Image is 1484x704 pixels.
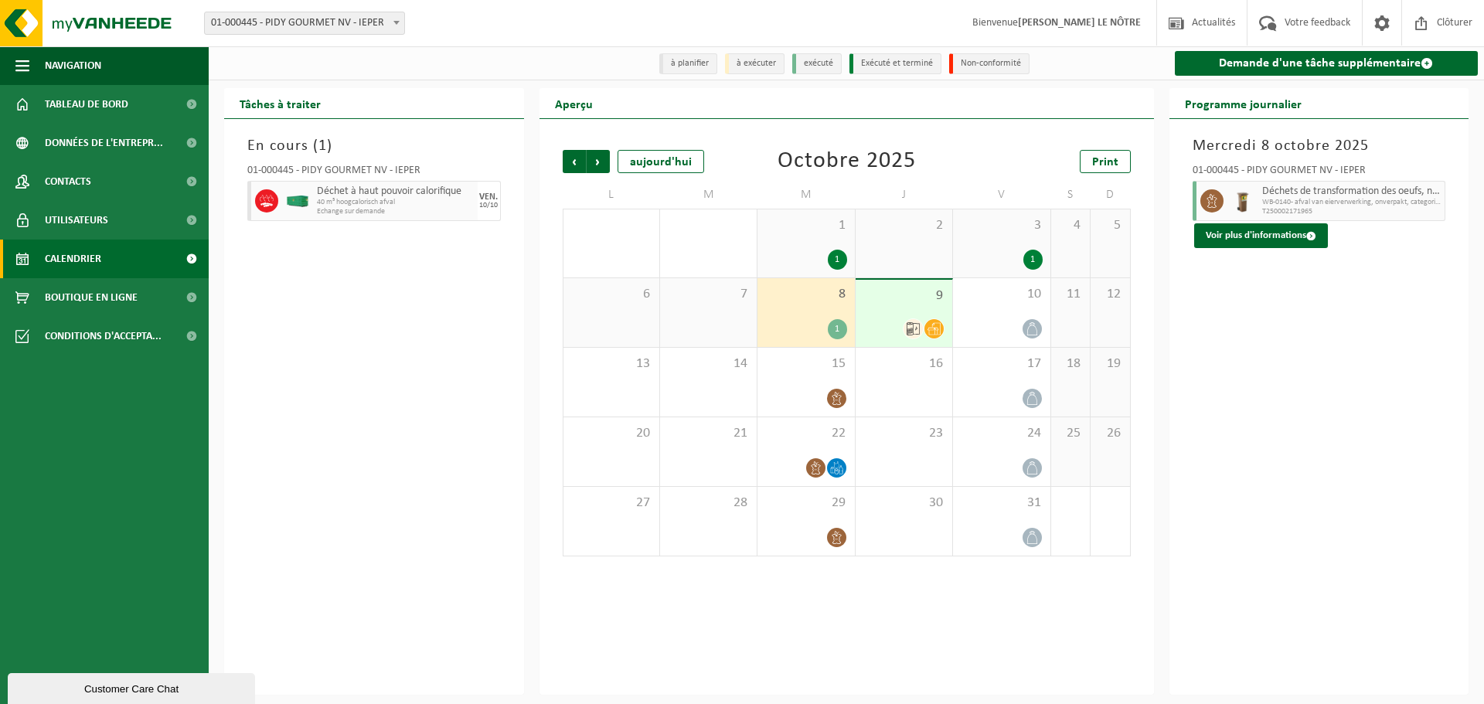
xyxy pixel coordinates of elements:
span: Suivant [587,150,610,173]
span: Données de l'entrepr... [45,124,163,162]
span: 3 [961,217,1042,234]
span: 28 [668,495,749,512]
span: 40 m³ hoogcalorisch afval [317,198,474,207]
span: 01-000445 - PIDY GOURMET NV - IEPER [204,12,405,35]
span: 30 [863,495,945,512]
h2: Tâches à traiter [224,88,336,118]
span: 1 [765,217,846,234]
h3: Mercredi 8 octobre 2025 [1193,134,1446,158]
span: 29 [765,495,846,512]
span: Utilisateurs [45,201,108,240]
td: V [953,181,1050,209]
li: Non-conformité [949,53,1030,74]
span: 31 [961,495,1042,512]
span: 20 [571,425,652,442]
span: Echange sur demande [317,207,474,216]
span: 17 [961,355,1042,372]
span: 21 [668,425,749,442]
span: 1 [318,138,327,154]
td: S [1051,181,1091,209]
span: 10 [961,286,1042,303]
div: 10/10 [479,202,498,209]
span: 8 [765,286,846,303]
span: 25 [1059,425,1082,442]
span: Navigation [45,46,101,85]
span: 14 [668,355,749,372]
div: 01-000445 - PIDY GOURMET NV - IEPER [1193,165,1446,181]
span: Conditions d'accepta... [45,317,162,355]
div: 1 [828,319,847,339]
span: T250002171965 [1262,207,1441,216]
span: 18 [1059,355,1082,372]
td: M [660,181,757,209]
img: WB-0140-HPE-BN-01 [1231,189,1254,213]
div: aujourd'hui [618,150,704,173]
span: 7 [668,286,749,303]
li: à exécuter [725,53,785,74]
div: 1 [828,250,847,270]
li: Exécuté et terminé [849,53,941,74]
strong: [PERSON_NAME] LE NÔTRE [1018,17,1141,29]
span: Print [1092,156,1118,168]
span: 16 [863,355,945,372]
span: 15 [765,355,846,372]
span: 24 [961,425,1042,442]
span: 27 [571,495,652,512]
span: 9 [863,287,945,304]
span: Calendrier [45,240,101,278]
span: 23 [863,425,945,442]
li: exécuté [792,53,842,74]
span: Précédent [563,150,586,173]
div: 1 [1023,250,1043,270]
span: 6 [571,286,652,303]
span: 01-000445 - PIDY GOURMET NV - IEPER [205,12,404,34]
div: 01-000445 - PIDY GOURMET NV - IEPER [247,165,501,181]
span: 12 [1098,286,1122,303]
h2: Aperçu [539,88,608,118]
td: J [856,181,953,209]
span: Déchet à haut pouvoir calorifique [317,185,474,198]
span: Boutique en ligne [45,278,138,317]
button: Voir plus d'informations [1194,223,1328,248]
img: HK-XC-40-GN-00 [286,196,309,207]
div: VEN. [479,192,498,202]
span: 13 [571,355,652,372]
span: 19 [1098,355,1122,372]
span: 11 [1059,286,1082,303]
span: WB-0140- afval van eierverwerking, onverpakt, categorie 3 [1262,198,1441,207]
div: Octobre 2025 [778,150,916,173]
td: L [563,181,660,209]
span: Déchets de transformation des oeufs, non emballé, cat 3 [1262,185,1441,198]
span: Tableau de bord [45,85,128,124]
span: 26 [1098,425,1122,442]
span: Contacts [45,162,91,201]
a: Print [1080,150,1131,173]
li: à planifier [659,53,717,74]
a: Demande d'une tâche supplémentaire [1175,51,1479,76]
h3: En cours ( ) [247,134,501,158]
span: 4 [1059,217,1082,234]
span: 22 [765,425,846,442]
td: M [757,181,855,209]
span: 2 [863,217,945,234]
td: D [1091,181,1130,209]
h2: Programme journalier [1169,88,1317,118]
iframe: chat widget [8,670,258,704]
span: 5 [1098,217,1122,234]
